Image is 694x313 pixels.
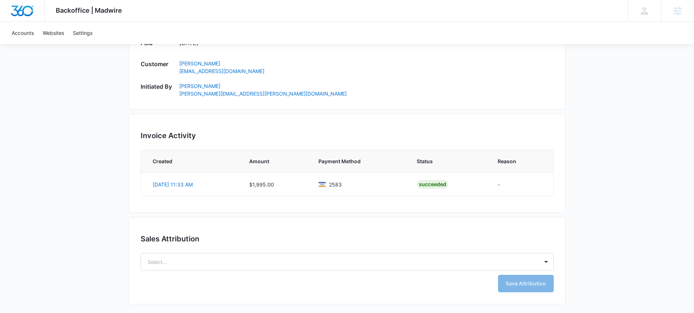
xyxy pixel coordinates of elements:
td: $1,995.00 [240,172,310,196]
span: Reason [498,157,541,165]
a: [PERSON_NAME][PERSON_NAME][EMAIL_ADDRESS][PERSON_NAME][DOMAIN_NAME] [179,82,554,97]
a: Websites [38,22,68,44]
h2: Invoice Activity [141,130,554,141]
span: Created [153,157,232,165]
span: Status [417,157,480,165]
h3: Initiated By [141,82,172,95]
a: Settings [68,22,97,44]
h3: Customer [141,60,172,72]
a: [PERSON_NAME][EMAIL_ADDRESS][DOMAIN_NAME] [179,60,554,75]
h2: Sales Attribution [141,233,554,244]
span: Backoffice | Madwire [56,7,122,14]
a: Accounts [7,22,38,44]
td: - [489,172,553,196]
span: Amount [249,157,301,165]
span: Payment Method [318,157,399,165]
a: [DATE] 11:33 AM [153,181,193,188]
div: Succeeded [417,180,448,189]
h3: Paid [141,39,172,49]
span: Visa ending with [329,181,342,188]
